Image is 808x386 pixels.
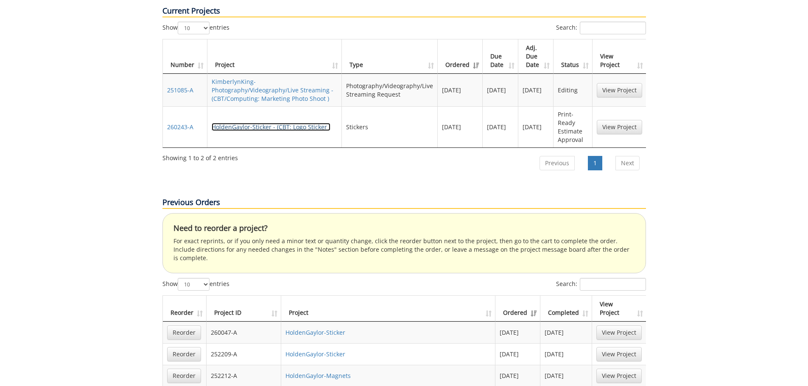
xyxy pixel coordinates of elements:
a: View Project [596,369,642,383]
td: 260047-A [207,322,281,343]
a: View Project [596,325,642,340]
th: Ordered: activate to sort column ascending [495,296,540,322]
div: Showing 1 to 2 of 2 entries [162,150,238,162]
th: Reorder: activate to sort column ascending [163,296,207,322]
a: Reorder [167,369,201,383]
th: Number: activate to sort column ascending [163,39,207,74]
a: View Project [596,347,642,361]
p: Current Projects [162,6,646,17]
a: HoldenGaylor-Sticker [285,328,345,336]
a: 251085-A [167,86,193,94]
td: [DATE] [518,106,554,147]
a: HoldenGaylor-Sticker - (CBT: Logo Sticker ) [212,123,330,131]
td: Photography/Videography/Live Streaming Request [342,74,438,106]
th: Project ID: activate to sort column ascending [207,296,281,322]
th: Type: activate to sort column ascending [342,39,438,74]
td: Editing [554,74,592,106]
td: [DATE] [518,74,554,106]
label: Show entries [162,278,229,291]
label: Show entries [162,22,229,34]
td: Print-Ready Estimate Approval [554,106,592,147]
input: Search: [580,22,646,34]
th: Adj. Due Date: activate to sort column ascending [518,39,554,74]
th: Ordered: activate to sort column ascending [438,39,483,74]
label: Search: [556,22,646,34]
th: Project: activate to sort column ascending [207,39,342,74]
a: HoldenGaylor-Sticker [285,350,345,358]
h4: Need to reorder a project? [173,224,635,233]
td: [DATE] [483,106,518,147]
select: Showentries [178,278,210,291]
td: [DATE] [438,74,483,106]
label: Search: [556,278,646,291]
th: View Project: activate to sort column ascending [592,296,646,322]
td: 252209-A [207,343,281,365]
select: Showentries [178,22,210,34]
a: 1 [588,156,602,170]
a: Reorder [167,325,201,340]
td: [DATE] [540,343,592,365]
a: KimberlynKing-Photography/Videography/Live Streaming - (CBT/Computing: Marketing Photo Shoot ) [212,78,333,103]
td: [DATE] [438,106,483,147]
a: HoldenGaylor-Magnets [285,372,351,380]
p: Previous Orders [162,197,646,209]
th: Due Date: activate to sort column ascending [483,39,518,74]
input: Search: [580,278,646,291]
th: Project: activate to sort column ascending [281,296,496,322]
a: Reorder [167,347,201,361]
a: Next [615,156,640,170]
td: [DATE] [483,74,518,106]
td: [DATE] [495,343,540,365]
a: View Project [597,83,642,97]
p: For exact reprints, or if you only need a minor text or quantity change, click the reorder button... [173,237,635,262]
td: [DATE] [495,322,540,343]
td: Stickers [342,106,438,147]
td: [DATE] [540,322,592,343]
a: 260243-A [167,123,193,131]
th: Completed: activate to sort column ascending [540,296,592,322]
a: Previous [540,156,575,170]
a: View Project [597,120,642,134]
th: View Project: activate to sort column ascending [593,39,646,74]
th: Status: activate to sort column ascending [554,39,592,74]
